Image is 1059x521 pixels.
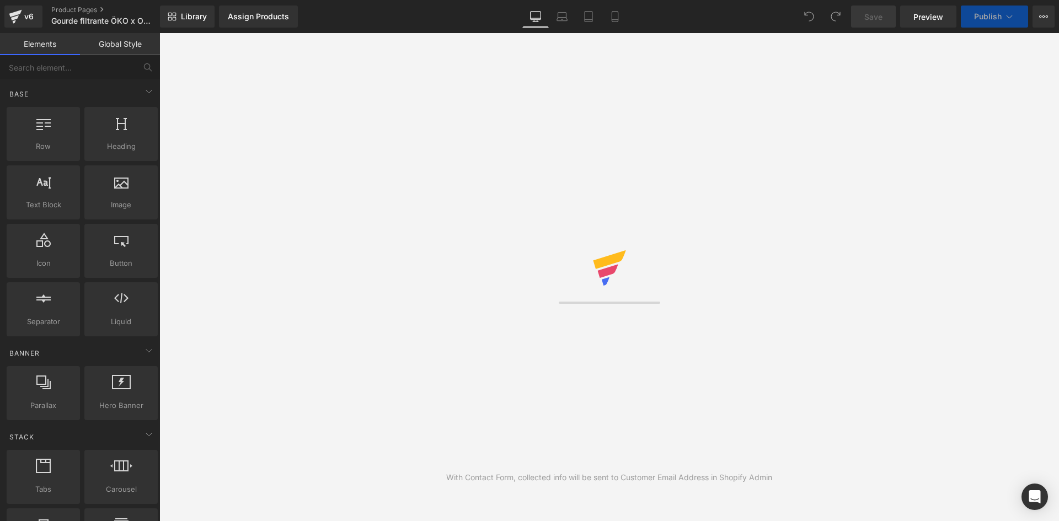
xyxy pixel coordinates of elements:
span: Liquid [88,316,154,327]
span: Tabs [10,484,77,495]
div: Assign Products [228,12,289,21]
a: Product Pages [51,6,178,14]
a: Mobile [602,6,628,28]
span: Hero Banner [88,400,154,411]
button: Redo [825,6,847,28]
div: With Contact Form, collected info will be sent to Customer Email Address in Shopify Admin [446,471,772,484]
span: Heading [88,141,154,152]
span: Button [88,257,154,269]
span: Publish [974,12,1002,21]
span: Image [88,199,154,211]
a: Tablet [575,6,602,28]
a: New Library [160,6,215,28]
a: Desktop [522,6,549,28]
button: Publish [961,6,1028,28]
div: Open Intercom Messenger [1021,484,1048,510]
span: Save [864,11,882,23]
span: Carousel [88,484,154,495]
span: Gourde filtrante ÖKO x OM [PERSON_NAME] [DATE] [51,17,157,25]
span: Icon [10,257,77,269]
button: Undo [798,6,820,28]
span: Stack [8,432,35,442]
a: Preview [900,6,956,28]
span: Row [10,141,77,152]
span: Separator [10,316,77,327]
a: Laptop [549,6,575,28]
div: v6 [22,9,36,24]
a: v6 [4,6,42,28]
button: More [1033,6,1055,28]
span: Library [181,12,207,22]
span: Banner [8,348,41,358]
span: Text Block [10,199,77,211]
span: Parallax [10,400,77,411]
a: Global Style [80,33,160,55]
span: Preview [913,11,943,23]
span: Base [8,89,30,99]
